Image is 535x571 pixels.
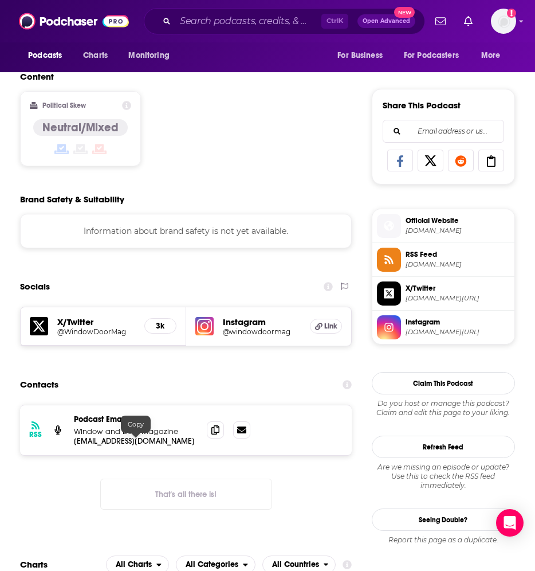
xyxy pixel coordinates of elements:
span: Open Advanced [363,18,410,24]
input: Email address or username... [392,120,494,142]
span: All Categories [186,561,238,569]
span: twitter.com/WindowDoorMag [406,294,510,303]
div: Search podcasts, credits, & more... [144,8,425,34]
p: WIndow and Door Magazine [74,427,198,436]
a: @windowdoormag [223,327,301,336]
a: Share on X/Twitter [418,150,443,171]
span: X/Twitter [406,283,510,294]
h3: RSS [29,430,42,439]
a: X/Twitter[DOMAIN_NAME][URL] [377,281,510,306]
span: New [394,7,415,18]
span: For Business [337,48,383,64]
button: Claim This Podcast [372,372,515,394]
div: Open Intercom Messenger [496,509,524,537]
h2: Contacts [20,374,58,396]
a: Show notifications dropdown [459,11,477,31]
h2: Political Skew [42,101,86,109]
img: iconImage [195,317,214,335]
a: @WindowDoorMag [57,327,135,336]
span: Instagram [406,317,510,327]
button: open menu [20,45,77,67]
h3: Share This Podcast [383,100,461,111]
a: Official Website[DOMAIN_NAME] [377,214,510,238]
h2: Content [20,71,343,82]
div: Are we missing an episode or update? Use this to check the RSS feed immediately. [372,463,515,490]
button: open menu [120,45,184,67]
span: Official Website [406,216,510,226]
a: Share on Reddit [448,150,474,171]
span: More [481,48,501,64]
a: Instagram[DOMAIN_NAME][URL] [377,315,510,339]
span: windowanddoor.com [406,226,510,235]
a: Link [310,319,342,334]
button: open menu [329,45,397,67]
span: All Charts [116,561,152,569]
span: RSS Feed [406,249,510,260]
span: instagram.com/windowdoormag [406,328,510,337]
a: Seeing Double? [372,509,515,531]
p: Podcast Email [74,414,198,424]
span: For Podcasters [404,48,459,64]
a: Charts [76,45,115,67]
div: Report this page as a duplicate. [372,535,515,545]
span: Link [324,322,337,331]
h2: Socials [20,276,50,298]
a: Share on Facebook [387,150,413,171]
span: Logged in as nshort92 [491,9,516,34]
img: Podchaser - Follow, Share and Rate Podcasts [19,10,129,32]
p: [EMAIL_ADDRESS][DOMAIN_NAME] [74,436,198,446]
a: Copy Link [478,150,504,171]
h5: X/Twitter [57,316,135,327]
div: Information about brand safety is not yet available. [20,214,352,248]
button: Nothing here. [100,479,272,510]
span: Monitoring [128,48,169,64]
a: Show notifications dropdown [431,11,450,31]
span: anchor.fm [406,260,510,269]
button: open menu [396,45,475,67]
svg: Add a profile image [507,9,516,18]
input: Search podcasts, credits, & more... [175,12,321,30]
span: Podcasts [28,48,62,64]
h2: Charts [20,559,48,570]
h5: 3k [154,321,167,331]
span: Charts [83,48,108,64]
span: All Countries [272,561,319,569]
div: Search followers [383,120,504,143]
button: Refresh Feed [372,436,515,458]
button: open menu [473,45,515,67]
img: User Profile [491,9,516,34]
button: Show profile menu [491,9,516,34]
h4: Neutral/Mixed [42,120,119,135]
div: Claim and edit this page to your liking. [372,399,515,417]
span: Ctrl K [321,14,348,29]
h2: Brand Safety & Suitability [20,194,124,205]
div: Copy [121,416,151,433]
a: RSS Feed[DOMAIN_NAME] [377,248,510,272]
span: Do you host or manage this podcast? [372,399,515,408]
button: Open AdvancedNew [357,14,415,28]
h5: Instagram [223,316,301,327]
